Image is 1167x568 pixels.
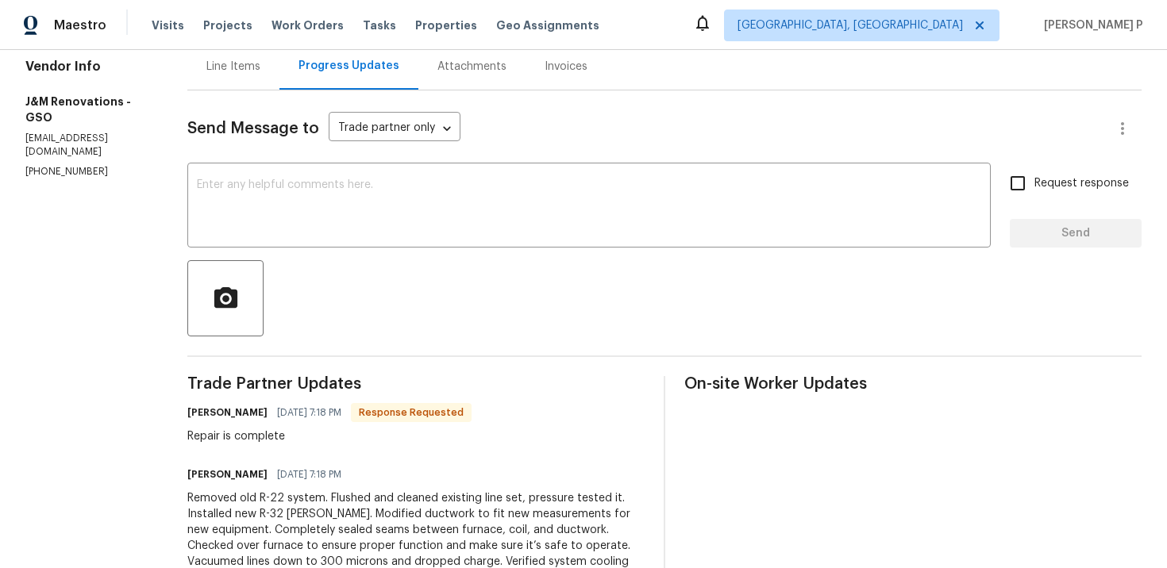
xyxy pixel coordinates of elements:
[187,405,268,420] h6: [PERSON_NAME]
[329,116,460,142] div: Trade partner only
[152,17,184,33] span: Visits
[352,405,470,420] span: Response Requested
[203,17,252,33] span: Projects
[1034,175,1129,192] span: Request response
[298,58,399,74] div: Progress Updates
[437,59,506,75] div: Attachments
[277,405,341,420] span: [DATE] 7:18 PM
[363,20,396,31] span: Tasks
[25,132,149,159] p: [EMAIL_ADDRESS][DOMAIN_NAME]
[738,17,963,33] span: [GEOGRAPHIC_DATA], [GEOGRAPHIC_DATA]
[25,94,149,125] h5: J&M Renovations - GSO
[187,466,268,482] h6: [PERSON_NAME]
[25,165,149,178] p: [PHONE_NUMBER]
[206,59,260,75] div: Line Items
[54,17,106,33] span: Maestro
[415,17,477,33] span: Properties
[277,466,341,482] span: [DATE] 7:18 PM
[187,121,319,136] span: Send Message to
[272,17,344,33] span: Work Orders
[187,428,472,444] div: Repair is complete
[545,59,587,75] div: Invoices
[496,17,599,33] span: Geo Assignments
[25,59,149,75] h4: Vendor Info
[187,376,645,392] span: Trade Partner Updates
[1038,17,1143,33] span: [PERSON_NAME] P
[684,376,1142,392] span: On-site Worker Updates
